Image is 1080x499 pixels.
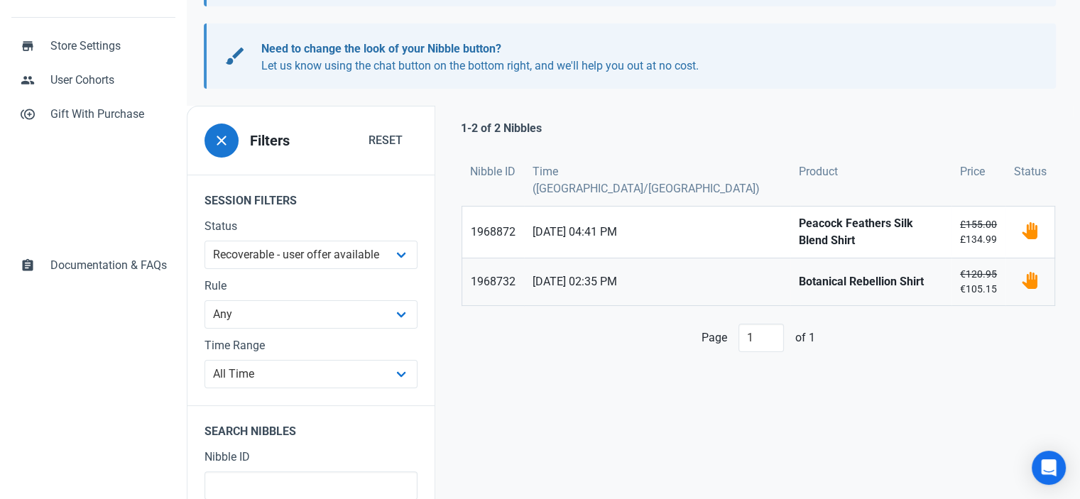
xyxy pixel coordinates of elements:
span: store [21,38,35,52]
a: [DATE] 02:35 PM [524,258,790,305]
a: peopleUser Cohorts [11,63,175,97]
label: Nibble ID [204,449,418,466]
button: close [204,124,239,158]
div: Open Intercom Messenger [1032,451,1066,485]
legend: Search Nibbles [187,405,435,449]
a: storeStore Settings [11,29,175,63]
a: control_point_duplicateGift With Purchase [11,97,175,131]
span: Price [960,163,985,180]
img: status_user_offer_available.svg [1021,222,1038,239]
span: Store Settings [50,38,167,55]
label: Time Range [204,337,418,354]
span: brush [224,45,246,67]
small: €105.15 [960,267,997,297]
a: Botanical Rebellion Shirt [790,258,951,305]
button: Reset [354,126,418,155]
a: 1968872 [462,207,524,258]
span: Status [1014,163,1047,180]
span: Gift With Purchase [50,106,167,123]
img: status_user_offer_available.svg [1021,272,1038,289]
span: Reset [369,132,403,149]
s: €120.95 [960,268,997,280]
strong: Peacock Feathers Silk Blend Shirt [799,215,943,249]
legend: Session Filters [187,175,435,218]
a: £155.00£134.99 [951,207,1005,258]
span: Nibble ID [470,163,516,180]
span: control_point_duplicate [21,106,35,120]
span: close [213,132,230,149]
a: 1968732 [462,258,524,305]
p: Let us know using the chat button on the bottom right, and we'll help you out at no cost. [261,40,1025,75]
a: Peacock Feathers Silk Blend Shirt [790,207,951,258]
div: Page of 1 [461,324,1056,352]
span: Product [799,163,838,180]
label: Rule [204,278,418,295]
span: [DATE] 04:41 PM [533,224,782,241]
b: Need to change the look of your Nibble button? [261,42,501,55]
a: assignmentDocumentation & FAQs [11,248,175,283]
h3: Filters [250,133,290,149]
label: Status [204,218,418,235]
span: people [21,72,35,86]
p: 1-2 of 2 Nibbles [461,120,542,137]
s: £155.00 [960,219,997,230]
span: Documentation & FAQs [50,257,167,274]
a: €120.95€105.15 [951,258,1005,305]
span: Time ([GEOGRAPHIC_DATA]/[GEOGRAPHIC_DATA]) [533,163,782,197]
span: [DATE] 02:35 PM [533,273,782,290]
span: User Cohorts [50,72,167,89]
strong: Botanical Rebellion Shirt [799,273,943,290]
small: £134.99 [960,217,997,247]
a: [DATE] 04:41 PM [524,207,790,258]
span: assignment [21,257,35,271]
